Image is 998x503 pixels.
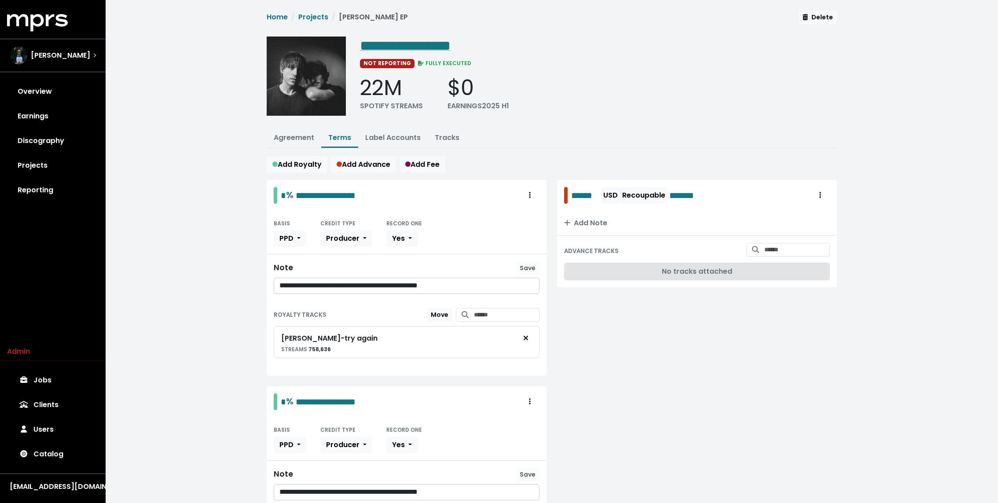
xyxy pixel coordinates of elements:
[272,159,322,169] span: Add Royalty
[274,132,314,143] a: Agreement
[281,345,331,353] small: 758,636
[448,101,509,111] div: EARNINGS 2025 H1
[416,59,472,67] span: FULLY EXECUTED
[328,12,408,22] li: [PERSON_NAME] EP
[320,437,372,453] button: Producer
[571,189,599,202] span: Edit value
[435,132,459,143] a: Tracks
[427,308,452,322] button: Move
[811,187,830,204] button: Royalty administration options
[7,178,99,202] a: Reporting
[267,156,327,173] button: Add Royalty
[296,397,356,406] span: Edit value
[274,311,327,319] small: ROYALTY TRACKS
[267,12,288,22] a: Home
[386,437,418,453] button: Yes
[386,426,422,433] small: RECORD ONE
[10,47,27,64] img: The selected account / producer
[7,104,99,129] a: Earnings
[320,220,356,227] small: CREDIT TYPE
[10,481,96,492] div: [EMAIL_ADDRESS][DOMAIN_NAME]
[281,345,307,353] span: STREAMS
[286,189,294,201] span: %
[326,440,360,450] span: Producer
[296,191,356,200] span: Edit value
[279,440,294,450] span: PPD
[360,101,423,111] div: SPOTIFY STREAMS
[400,156,445,173] button: Add Fee
[31,50,90,61] span: [PERSON_NAME]
[274,470,293,479] div: Note
[7,481,99,492] button: [EMAIL_ADDRESS][DOMAIN_NAME]
[516,330,536,347] button: Remove royalty target
[386,230,418,247] button: Yes
[7,17,68,27] a: mprs logo
[328,132,351,143] a: Terms
[337,159,390,169] span: Add Advance
[7,79,99,104] a: Overview
[320,426,356,433] small: CREDIT TYPE
[520,393,539,410] button: Royalty administration options
[392,233,405,243] span: Yes
[405,159,440,169] span: Add Fee
[7,129,99,153] a: Discography
[326,233,360,243] span: Producer
[267,37,346,116] img: Album cover for this project
[365,132,421,143] a: Label Accounts
[431,310,448,319] span: Move
[274,220,290,227] small: BASIS
[274,426,290,433] small: BASIS
[267,12,408,29] nav: breadcrumb
[281,397,286,406] span: Edit value
[7,417,99,442] a: Users
[331,156,396,173] button: Add Advance
[601,187,620,204] button: USD
[7,393,99,417] a: Clients
[281,333,378,344] div: [PERSON_NAME] - try again
[360,75,423,101] div: 22M
[360,39,451,53] span: Edit value
[448,75,509,101] div: $0
[474,308,539,322] input: Search for tracks by title and link them to this royalty
[564,218,607,228] span: Add Note
[7,368,99,393] a: Jobs
[564,263,830,280] div: No tracks attached
[603,190,618,200] span: USD
[286,395,294,408] span: %
[764,243,830,257] input: Search for tracks by title and link them to this advance
[803,13,833,22] span: Delete
[274,437,306,453] button: PPD
[622,190,665,200] span: Recoupable
[274,230,306,247] button: PPD
[620,187,668,204] button: Recoupable
[386,220,422,227] small: RECORD ONE
[557,211,837,235] button: Add Note
[669,189,709,202] span: Edit value
[392,440,405,450] span: Yes
[564,247,619,255] small: ADVANCE TRACKS
[799,11,837,24] button: Delete
[281,191,286,200] span: Edit value
[274,263,293,272] div: Note
[7,442,99,466] a: Catalog
[360,59,415,68] span: NOT REPORTING
[7,153,99,178] a: Projects
[298,12,328,22] a: Projects
[520,187,539,204] button: Royalty administration options
[279,233,294,243] span: PPD
[320,230,372,247] button: Producer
